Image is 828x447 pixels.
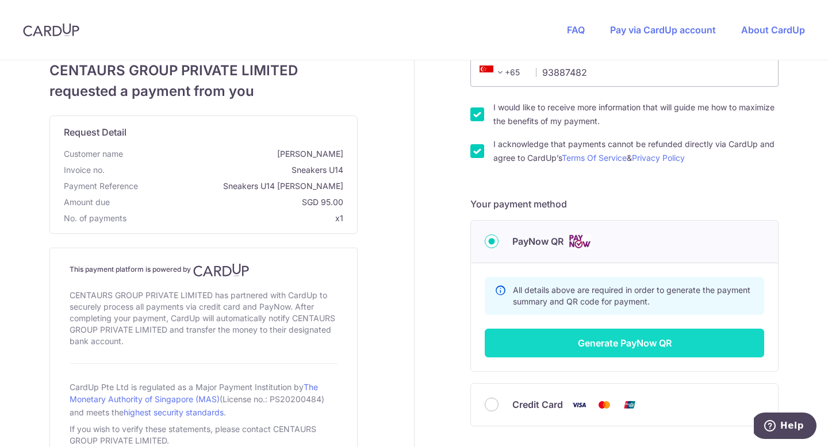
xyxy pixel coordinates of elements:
[632,153,685,163] a: Privacy Policy
[70,377,338,421] div: CardUp Pte Ltd is regulated as a Major Payment Institution by (License no.: PS20200484) and meets...
[476,65,528,79] span: +65
[64,213,126,224] span: No. of payments
[70,263,338,277] h4: This payment platform is powered by
[493,137,779,165] label: I acknowledge that payments cannot be refunded directly via CardUp and agree to CardUp’s &
[568,234,591,249] img: Cards logo
[114,196,343,208] span: SGD 95.00
[49,60,358,81] span: CENTAURS GROUP PRIVATE LIMITED
[49,81,358,102] span: requested a payment from you
[618,398,641,412] img: Union Pay
[470,197,779,211] h5: Your payment method
[64,148,123,160] span: Customer name
[512,398,563,411] span: Credit Card
[485,329,764,357] button: Generate PayNow QR
[335,213,343,223] span: x1
[741,24,805,36] a: About CardUp
[485,234,764,249] div: PayNow QR Cards logo
[128,148,343,160] span: [PERSON_NAME]
[568,398,591,412] img: Visa
[64,196,110,208] span: Amount due
[610,24,716,36] a: Pay via CardUp account
[193,263,250,277] img: CardUp
[593,398,616,412] img: Mastercard
[512,234,563,248] span: PayNow QR
[23,23,79,37] img: CardUp
[64,164,105,176] span: Invoice no.
[64,126,126,138] span: translation missing: en.request_detail
[64,181,138,191] span: translation missing: en.payment_reference
[124,407,224,417] a: highest security standards
[485,398,764,412] div: Credit Card Visa Mastercard Union Pay
[143,180,343,192] span: Sneakers U14 [PERSON_NAME]
[109,164,343,176] span: Sneakers U14
[513,285,750,306] span: All details above are required in order to generate the payment summary and QR code for payment.
[493,101,779,128] label: I would like to receive more information that will guide me how to maximize the benefits of my pa...
[567,24,585,36] a: FAQ
[562,153,627,163] a: Terms Of Service
[754,413,816,441] iframe: Opens a widget where you can find more information
[480,65,507,79] span: +65
[70,287,338,349] div: CENTAURS GROUP PRIVATE LIMITED has partnered with CardUp to securely process all payments via cre...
